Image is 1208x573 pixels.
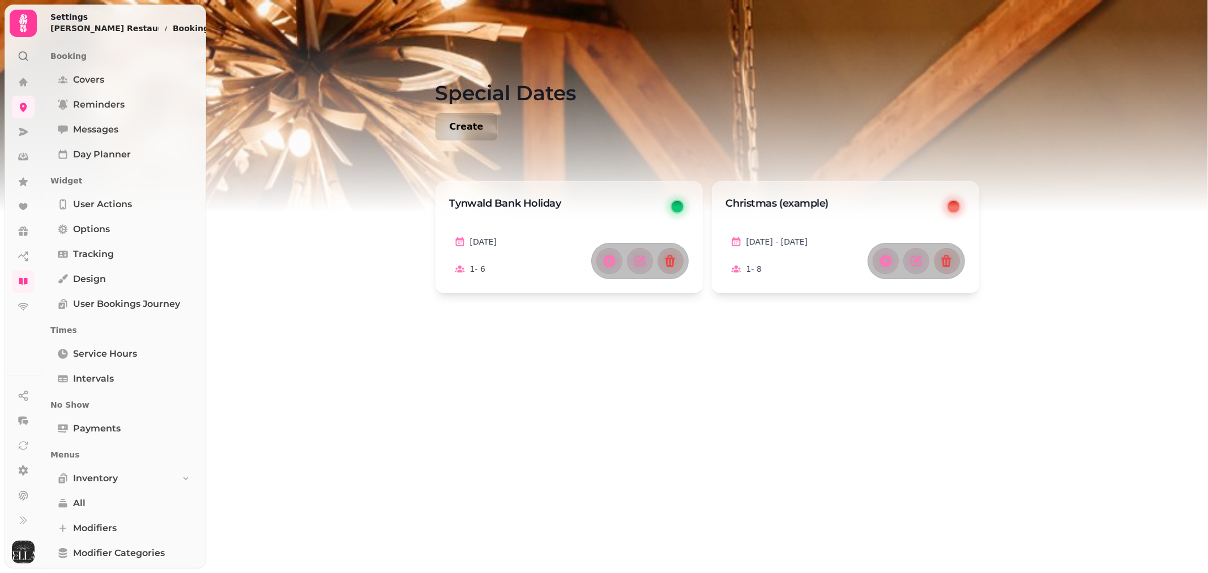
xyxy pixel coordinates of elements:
h1: Tynwald Bank Holiday [450,195,666,211]
span: [DATE] [470,236,497,247]
a: Payments [50,417,197,440]
a: Messages [50,118,197,141]
p: Times [50,320,197,340]
span: 1 - 6 [470,263,485,275]
span: Reminders [73,98,125,112]
a: Tracking [50,243,197,266]
a: Service Hours [50,343,197,365]
a: Modifier Categories [50,542,197,565]
span: Covers [73,73,104,87]
a: All [50,492,197,515]
p: Widget [50,170,197,191]
a: Options [50,218,197,241]
h1: Special Dates [436,54,979,104]
p: [PERSON_NAME] Restaurant [50,23,159,34]
button: Create [436,113,498,140]
span: Service Hours [73,347,137,361]
a: Modifiers [50,517,197,540]
h1: Christmas (example) [726,195,942,211]
span: User Bookings Journey [73,297,180,311]
a: Intervals [50,367,197,390]
span: Day Planner [73,148,131,161]
a: Inventory [50,467,197,490]
button: Bookings [173,23,223,34]
a: User Bookings Journey [50,293,197,315]
span: Tracking [73,247,114,261]
a: Covers [50,69,197,91]
span: Inventory [73,472,118,485]
nav: breadcrumb [50,23,223,34]
span: Intervals [73,372,114,386]
a: Design [50,268,197,290]
span: 1 - 8 [746,263,762,275]
span: User actions [73,198,132,211]
span: Create [450,122,484,131]
span: [DATE] - [DATE] [746,236,808,247]
span: All [73,497,86,510]
h2: Settings [50,11,223,23]
p: Booking [50,46,197,66]
span: Messages [73,123,118,136]
img: User avatar [12,541,35,563]
span: Options [73,223,110,236]
button: User avatar [10,541,37,563]
p: No Show [50,395,197,415]
a: Day Planner [50,143,197,166]
p: Menus [50,444,197,465]
a: Reminders [50,93,197,116]
span: Modifiers [73,521,117,535]
span: Design [73,272,106,286]
span: Payments [73,422,121,435]
span: Modifier Categories [73,546,165,560]
a: User actions [50,193,197,216]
